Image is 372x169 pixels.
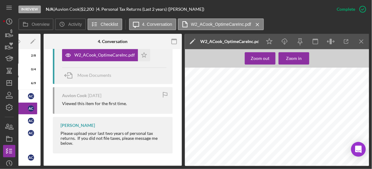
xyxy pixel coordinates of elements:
[18,6,41,13] div: In Review
[61,131,166,146] div: Please upload your last two years of personal tax returns. If you did not file taxes, please mess...
[46,6,53,12] b: N/A
[351,142,366,157] div: Open Intercom Messenger
[202,109,218,112] span: Corrected:
[205,136,207,139] span: b
[62,49,150,61] button: W2_ACook_OptimeCareInc.pdf
[81,6,94,12] span: $2,200
[337,3,355,15] div: Complete
[331,3,369,15] button: Complete
[260,136,268,139] span: (EIN)
[205,125,207,128] span: a
[28,93,34,99] div: A C
[46,7,55,12] div: |
[62,101,127,106] div: Viewed this item for the first time.
[191,22,251,27] label: W2_ACook_OptimeCareInc.pdf
[205,147,262,150] span: Duplicate Information from Box 16
[62,93,87,98] div: Auvion Cook
[286,52,302,65] div: Zoom in
[55,7,81,12] div: Auvion Cook |
[88,18,122,30] button: Checklist
[28,118,34,124] div: A C
[279,52,309,65] button: Zoom in
[28,105,34,112] div: A C
[205,156,214,160] span: State:
[211,136,259,139] span: Employer Identification Number
[142,22,172,27] label: 4. Conversation
[251,52,270,65] div: Zoom out
[252,156,257,160] span: MO
[98,39,128,44] div: 4. Conversation
[88,93,101,98] time: 2025-09-03 23:44
[28,155,34,161] div: A C
[28,130,34,136] div: A C
[202,113,209,117] span: Void:
[211,124,289,128] span: Employee's Social Sercurity Number: 495-11-2300
[129,18,176,30] button: 4. Conversation
[200,39,259,44] div: W2_ACook_OptimeCareInc.pdf
[25,81,36,85] div: 6 / 9
[252,161,267,164] span: 22894390
[178,18,264,30] button: W2_ACook_OptimeCareInc.pdf
[74,53,135,58] div: W2_ACook_OptimeCareInc.pdf
[25,68,36,71] div: 0 / 4
[25,54,36,57] div: 2 / 8
[62,68,117,83] button: Move Documents
[205,161,264,164] span: Employer's state [US_STATE] number:
[96,7,204,12] div: | 4. Personal Tax Returns (Last 2 years) ([PERSON_NAME])
[202,92,250,100] span: W-2 Transcript
[61,123,95,128] div: [PERSON_NAME]
[68,22,82,27] label: Activity
[245,52,276,65] button: Zoom out
[271,136,288,139] span: 474785096
[55,18,86,30] button: Activity
[101,22,118,27] label: Checklist
[77,73,111,78] span: Move Documents
[202,104,226,108] span: Tax Year: 2024
[18,18,53,30] button: Overview
[32,22,49,27] label: Overview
